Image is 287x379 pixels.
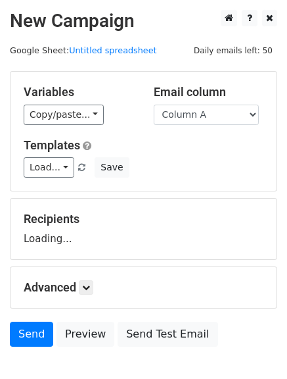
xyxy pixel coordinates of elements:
[95,157,129,178] button: Save
[189,43,277,58] span: Daily emails left: 50
[69,45,156,55] a: Untitled spreadsheet
[118,322,217,347] a: Send Test Email
[24,157,74,178] a: Load...
[10,10,277,32] h2: New Campaign
[24,85,134,99] h5: Variables
[24,212,263,226] h5: Recipients
[10,322,53,347] a: Send
[10,45,157,55] small: Google Sheet:
[24,105,104,125] a: Copy/paste...
[189,45,277,55] a: Daily emails left: 50
[56,322,114,347] a: Preview
[154,85,264,99] h5: Email column
[24,138,80,152] a: Templates
[24,212,263,246] div: Loading...
[24,280,263,295] h5: Advanced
